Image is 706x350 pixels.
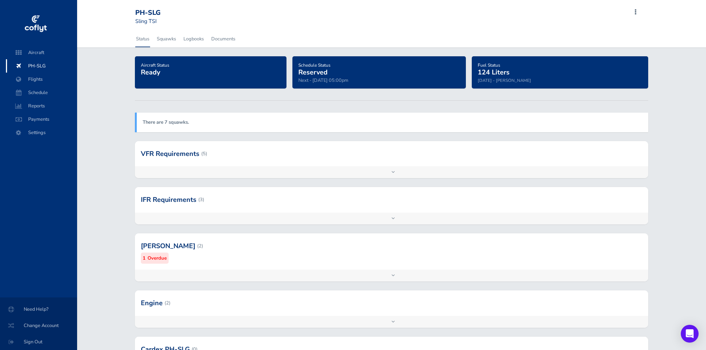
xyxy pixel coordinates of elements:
a: Documents [211,31,236,47]
div: PH-SLG [135,9,189,17]
span: Schedule Status [298,62,331,68]
span: Sign Out [9,335,68,349]
small: Sling TSI [135,17,157,25]
a: Schedule StatusReserved [298,60,331,77]
a: Squawks [156,31,177,47]
span: Reserved [298,68,328,77]
small: [DATE] - [PERSON_NAME] [478,77,531,83]
span: Need Help? [9,303,68,316]
span: 124 Liters [478,68,510,77]
img: coflyt logo [23,13,48,35]
span: Ready [141,68,160,77]
span: Schedule [13,86,70,99]
span: Aircraft [13,46,70,59]
span: Flights [13,73,70,86]
small: Overdue [148,254,167,262]
span: Next - [DATE] 05:00pm [298,77,348,84]
div: Open Intercom Messenger [681,325,699,343]
span: PH-SLG [13,59,70,73]
span: Fuel Status [478,62,500,68]
span: Reports [13,99,70,113]
a: Logbooks [183,31,205,47]
span: Change Account [9,319,68,332]
span: Aircraft Status [141,62,169,68]
span: Settings [13,126,70,139]
a: Status [135,31,150,47]
a: There are 7 squawks. [143,119,189,126]
span: Payments [13,113,70,126]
